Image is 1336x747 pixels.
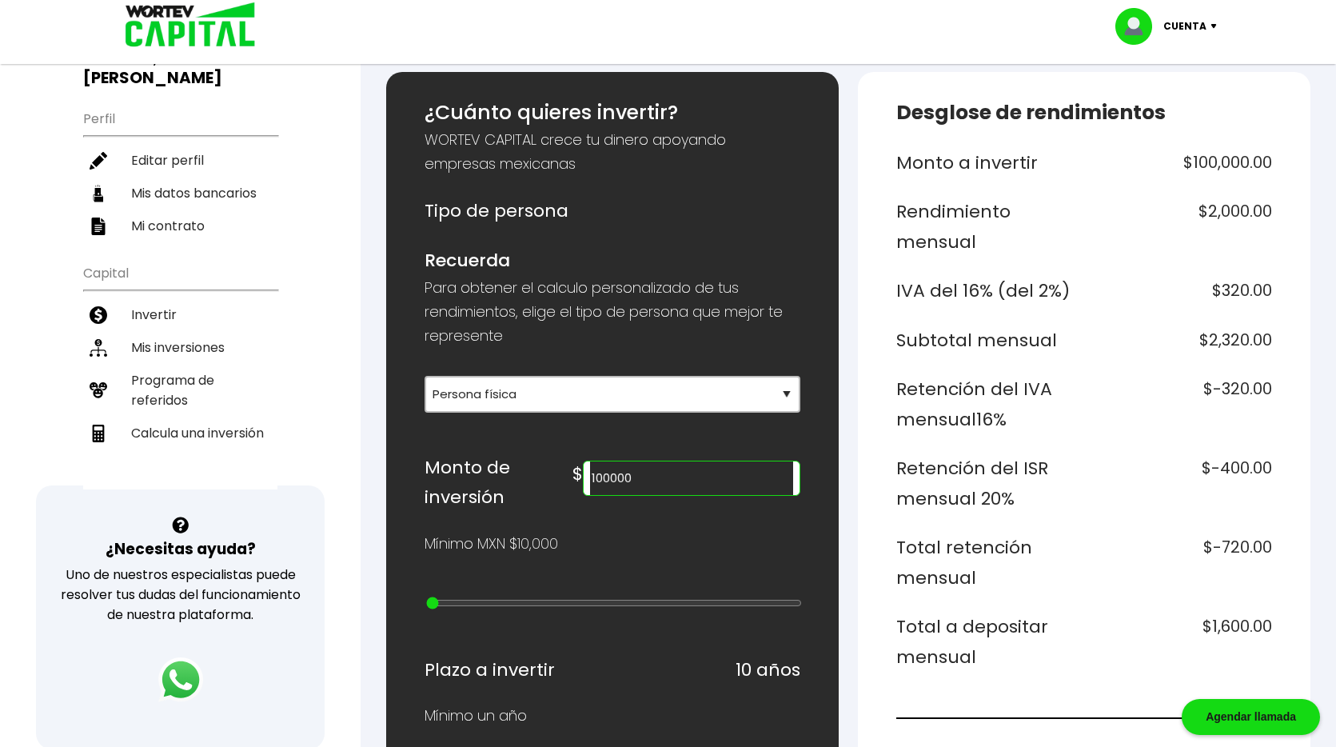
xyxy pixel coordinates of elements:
p: Cuenta [1163,14,1206,38]
img: profile-image [1115,8,1163,45]
h5: Desglose de rendimientos [896,98,1272,128]
h6: 10 años [736,655,800,685]
h6: Subtotal mensual [896,326,1078,356]
h6: $-400.00 [1091,453,1272,513]
img: recomiendanos-icon.9b8e9327.svg [90,381,107,399]
h6: $2,320.00 [1091,326,1272,356]
h6: Rendimiento mensual [896,197,1078,257]
h6: $320.00 [1091,276,1272,306]
img: invertir-icon.b3b967d7.svg [90,306,107,324]
img: editar-icon.952d3147.svg [90,152,107,170]
img: icon-down [1206,24,1228,29]
a: Calcula una inversión [83,417,277,449]
h6: Monto de inversión [425,453,572,513]
h3: ¿Necesitas ayuda? [106,537,256,561]
a: Editar perfil [83,144,277,177]
a: Mis datos bancarios [83,177,277,210]
img: calculadora-icon.17d418c4.svg [90,425,107,442]
h6: $2,000.00 [1091,197,1272,257]
h6: $-320.00 [1091,374,1272,434]
h6: Recuerda [425,246,800,276]
b: [PERSON_NAME] [83,66,222,89]
a: Invertir [83,298,277,331]
img: logos_whatsapp-icon.242b2217.svg [158,657,203,702]
h6: Retención del IVA mensual 16% [896,374,1078,434]
p: WORTEV CAPITAL crece tu dinero apoyando empresas mexicanas [425,128,800,176]
h6: Plazo a invertir [425,655,555,685]
h6: Retención del ISR mensual 20% [896,453,1078,513]
h6: $ [572,459,583,489]
ul: Perfil [83,101,277,242]
p: Mínimo MXN $10,000 [425,532,558,556]
h6: $-720.00 [1091,533,1272,593]
h6: Tipo de persona [425,196,800,226]
h5: ¿Cuánto quieres invertir? [425,98,800,128]
img: contrato-icon.f2db500c.svg [90,218,107,235]
p: Para obtener el calculo personalizado de tus rendimientos, elige el tipo de persona que mejor te ... [425,276,800,348]
div: Agendar llamada [1182,699,1320,735]
h6: Monto a invertir [896,148,1078,178]
a: Mis inversiones [83,331,277,364]
ul: Capital [83,255,277,489]
h6: $100,000.00 [1091,148,1272,178]
h6: IVA del 16% (del 2%) [896,276,1078,306]
a: Mi contrato [83,210,277,242]
h6: Total retención mensual [896,533,1078,593]
h3: Buen día, [83,48,277,88]
img: inversiones-icon.6695dc30.svg [90,339,107,357]
p: Uno de nuestros especialistas puede resolver tus dudas del funcionamiento de nuestra plataforma. [57,565,304,625]
a: Programa de referidos [83,364,277,417]
h6: $1,600.00 [1091,612,1272,672]
h6: Total a depositar mensual [896,612,1078,672]
p: Mínimo un año [425,704,527,728]
img: datos-icon.10cf9172.svg [90,185,107,202]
